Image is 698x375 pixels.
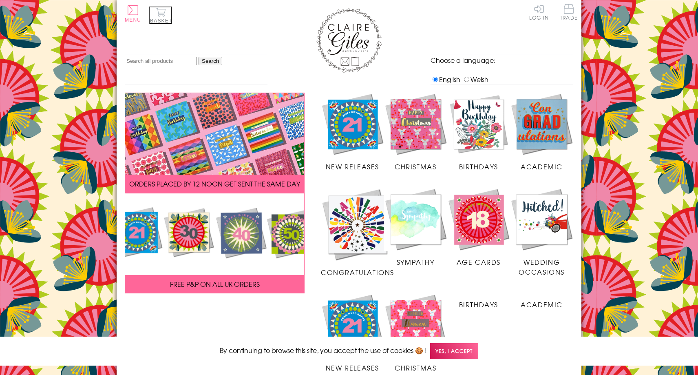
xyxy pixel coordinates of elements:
p: Choose a language: [431,55,573,65]
span: Sympathy [397,257,435,267]
span: Trade [560,4,577,20]
input: English [433,77,438,82]
span: ORDERS PLACED BY 12 NOON GET SENT THE SAME DAY [129,179,300,189]
span: Birthdays [459,162,498,171]
a: Academic [510,293,573,309]
span: Academic [521,162,563,171]
a: New Releases [321,93,384,172]
span: New Releases [326,162,379,171]
a: Sympathy [384,188,447,267]
a: Congratulations [321,188,394,277]
span: Wedding Occasions [519,257,564,277]
span: Congratulations [321,267,394,277]
a: Age Cards [447,188,510,267]
a: Christmas [384,293,447,373]
span: Christmas [395,162,436,171]
a: Wedding Occasions [510,188,573,277]
img: Claire Giles Greetings Cards [316,8,382,73]
a: Christmas [384,93,447,172]
a: Birthdays [447,293,510,309]
input: Search [199,57,222,65]
a: New Releases [321,293,384,373]
button: Basket [149,7,172,24]
input: Search all products [125,57,197,65]
span: Age Cards [457,257,501,267]
a: Academic [510,93,573,172]
a: Trade [560,4,577,22]
label: Welsh [462,74,488,84]
span: Academic [521,300,563,309]
span: New Releases [326,363,379,373]
span: Christmas [395,363,436,373]
span: Yes, I accept [430,343,478,359]
input: Welsh [464,77,469,82]
a: Log In [529,4,549,20]
span: Birthdays [459,300,498,309]
span: FREE P&P ON ALL UK ORDERS [170,279,260,289]
label: English [431,74,460,84]
a: Birthdays [447,93,510,172]
button: Menu [125,5,141,23]
span: Menu [125,17,141,23]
